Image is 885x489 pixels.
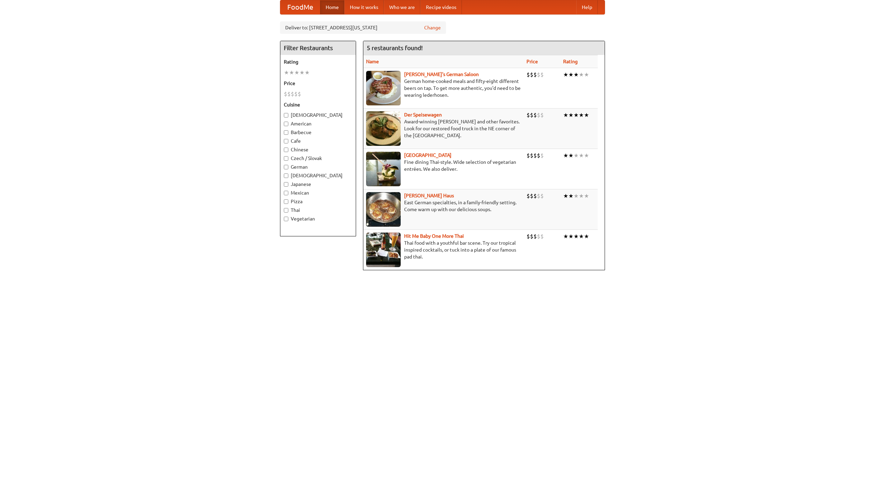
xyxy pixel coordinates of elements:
li: $ [530,71,533,78]
li: ★ [299,69,305,76]
li: ★ [579,71,584,78]
li: $ [540,233,544,240]
li: ★ [584,111,589,119]
input: Thai [284,208,288,213]
input: Vegetarian [284,217,288,221]
label: Mexican [284,189,352,196]
h4: Filter Restaurants [280,41,356,55]
li: $ [527,71,530,78]
li: $ [537,192,540,200]
p: Fine dining Thai-style. Wide selection of vegetarian entrées. We also deliver. [366,159,521,172]
input: American [284,122,288,126]
p: Thai food with a youthful bar scene. Try our tropical inspired cocktails, or tuck into a plate of... [366,239,521,260]
li: $ [527,152,530,159]
label: [DEMOGRAPHIC_DATA] [284,172,352,179]
a: Home [320,0,344,14]
img: satay.jpg [366,152,401,186]
li: ★ [305,69,310,76]
h5: Cuisine [284,101,352,108]
li: ★ [568,71,574,78]
a: Price [527,59,538,64]
li: $ [530,233,533,240]
li: $ [537,111,540,119]
li: ★ [579,233,584,240]
label: Japanese [284,181,352,188]
a: Rating [563,59,578,64]
label: Czech / Slovak [284,155,352,162]
li: ★ [284,69,289,76]
li: $ [537,233,540,240]
input: [DEMOGRAPHIC_DATA] [284,113,288,117]
h5: Price [284,80,352,87]
li: ★ [563,233,568,240]
a: [PERSON_NAME]'s German Saloon [404,72,479,77]
li: ★ [579,152,584,159]
li: ★ [563,192,568,200]
li: $ [540,111,544,119]
img: kohlhaus.jpg [366,192,401,227]
label: [DEMOGRAPHIC_DATA] [284,112,352,119]
div: Deliver to: [STREET_ADDRESS][US_STATE] [280,21,446,34]
p: Award-winning [PERSON_NAME] and other favorites. Look for our restored food truck in the NE corne... [366,118,521,139]
li: ★ [294,69,299,76]
li: ★ [568,192,574,200]
li: $ [527,111,530,119]
li: ★ [574,152,579,159]
a: FoodMe [280,0,320,14]
input: Pizza [284,199,288,204]
a: [GEOGRAPHIC_DATA] [404,152,451,158]
li: $ [540,152,544,159]
a: [PERSON_NAME] Haus [404,193,454,198]
a: Name [366,59,379,64]
li: $ [527,192,530,200]
li: ★ [579,192,584,200]
li: $ [533,152,537,159]
li: $ [527,233,530,240]
p: German home-cooked meals and fifty-eight different beers on tap. To get more authentic, you'd nee... [366,78,521,98]
img: esthers.jpg [366,71,401,105]
li: $ [533,71,537,78]
label: Thai [284,207,352,214]
li: ★ [574,111,579,119]
li: ★ [574,233,579,240]
label: German [284,163,352,170]
h5: Rating [284,58,352,65]
li: ★ [563,111,568,119]
li: $ [284,90,287,98]
li: ★ [563,152,568,159]
a: How it works [344,0,384,14]
li: $ [533,111,537,119]
li: $ [287,90,291,98]
li: ★ [584,152,589,159]
label: Chinese [284,146,352,153]
li: $ [540,192,544,200]
a: Change [424,24,441,31]
input: [DEMOGRAPHIC_DATA] [284,173,288,178]
a: Who we are [384,0,420,14]
label: Cafe [284,138,352,144]
label: American [284,120,352,127]
li: $ [533,192,537,200]
p: East German specialties, in a family-friendly setting. Come warm up with our delicious soups. [366,199,521,213]
input: Mexican [284,191,288,195]
li: $ [530,152,533,159]
li: ★ [574,71,579,78]
input: Cafe [284,139,288,143]
li: ★ [579,111,584,119]
li: $ [298,90,301,98]
a: Recipe videos [420,0,462,14]
img: babythai.jpg [366,233,401,267]
li: $ [540,71,544,78]
input: Chinese [284,148,288,152]
li: ★ [568,152,574,159]
a: Hit Me Baby One More Thai [404,233,464,239]
li: ★ [584,71,589,78]
li: ★ [574,192,579,200]
li: $ [537,71,540,78]
a: Der Speisewagen [404,112,442,117]
input: Japanese [284,182,288,187]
